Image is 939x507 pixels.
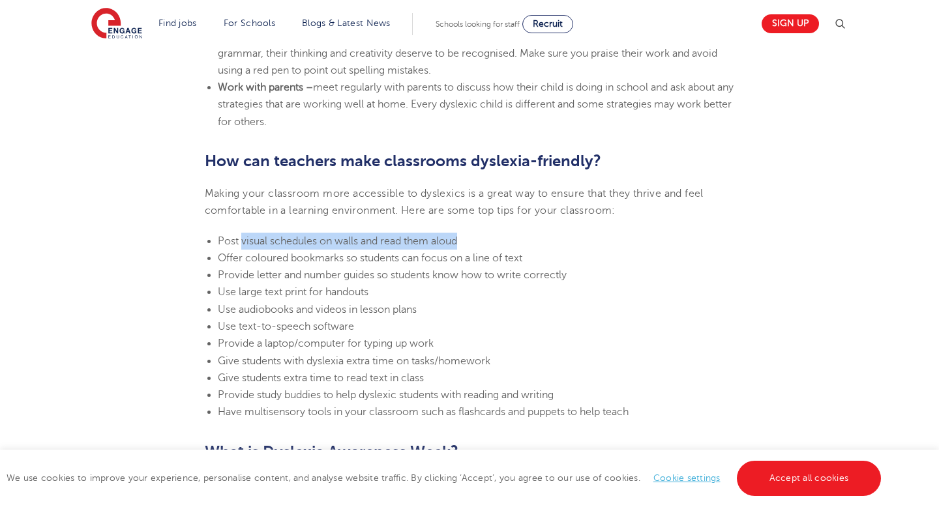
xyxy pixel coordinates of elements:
[218,304,417,315] span: Use audiobooks and videos in lesson plans
[224,18,275,28] a: For Schools
[218,235,457,247] span: Post visual schedules on walls and read them aloud
[218,252,522,264] span: Offer coloured bookmarks so students can focus on a line of text
[522,15,573,33] a: Recruit
[218,269,567,281] span: Provide letter and number guides so students know how to write correctly
[218,321,354,332] span: Use text-to-speech software
[91,8,142,40] img: Engage Education
[205,442,458,461] b: What is Dyslexia Awareness Week?
[218,355,490,367] span: Give students with dyslexia extra time on tasks/homework
[218,286,368,298] span: Use large text print for handouts
[218,30,717,76] span: whilst dyslexic students may struggle with spelling and grammar, their thinking and creativity de...
[7,473,884,483] span: We use cookies to improve your experience, personalise content, and analyse website traffic. By c...
[205,152,601,170] b: How can teachers make classrooms dyslexia-friendly?
[533,19,563,29] span: Recruit
[218,372,424,384] span: Give students extra time to read text in class
[158,18,197,28] a: Find jobs
[302,18,391,28] a: Blogs & Latest News
[205,188,704,216] span: Making your classroom more accessible to dyslexics is a great way to ensure that they thrive and ...
[737,461,882,496] a: Accept all cookies
[218,389,554,401] span: Provide study buddies to help dyslexic students with reading and writing
[762,14,819,33] a: Sign up
[436,20,520,29] span: Schools looking for staff
[218,81,734,128] span: meet regularly with parents to discuss how their child is doing in school and ask about any strat...
[653,473,721,483] a: Cookie settings
[218,406,629,418] span: Have multisensory tools in your classroom such as flashcards and puppets to help teach
[218,338,434,349] span: Provide a laptop/computer for typing up work
[218,81,313,93] b: Work with parents –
